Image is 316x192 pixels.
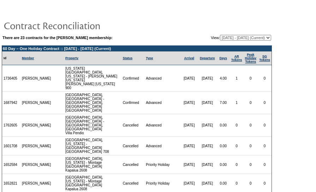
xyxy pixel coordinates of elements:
[2,65,20,92] td: 1736405
[2,92,20,114] td: 1687942
[64,65,121,92] td: [US_STATE][GEOGRAPHIC_DATA], [US_STATE] - [PERSON_NAME] [US_STATE] [PERSON_NAME] [US_STATE] 900
[217,155,230,174] td: 0.00
[219,56,227,60] a: Days
[4,18,145,32] img: pgTtlContractReconciliation.gif
[217,114,230,137] td: 0.00
[144,92,180,114] td: Advanced
[198,155,217,174] td: [DATE]
[231,55,242,62] a: ARTokens
[20,114,53,137] td: [PERSON_NAME]
[20,155,53,174] td: [PERSON_NAME]
[64,92,121,114] td: [GEOGRAPHIC_DATA], [GEOGRAPHIC_DATA] - [GEOGRAPHIC_DATA], [GEOGRAPHIC_DATA] [GEOGRAPHIC_DATA]
[230,114,244,137] td: 0
[180,92,198,114] td: [DATE]
[64,155,121,174] td: [GEOGRAPHIC_DATA], [US_STATE] - Montage [GEOGRAPHIC_DATA] Kapalua 2608
[22,56,34,60] a: Member
[2,137,20,155] td: 1601708
[20,65,53,92] td: [PERSON_NAME]
[65,56,78,60] a: Property
[123,56,133,60] a: Status
[198,92,217,114] td: [DATE]
[121,137,145,155] td: Cancelled
[2,46,272,51] td: 60 Day – One Holiday Contract :: [DATE] - [DATE] (Current)
[144,155,180,174] td: Priority Holiday
[230,155,244,174] td: 0
[184,56,194,60] a: Arrival
[258,137,272,155] td: 0
[258,92,272,114] td: 0
[144,137,180,155] td: Advanced
[259,55,270,62] a: SGTokens
[180,137,198,155] td: [DATE]
[121,114,145,137] td: Cancelled
[180,65,198,92] td: [DATE]
[217,137,230,155] td: 0.00
[230,65,244,92] td: 1
[176,35,271,41] td: View:
[198,65,217,92] td: [DATE]
[2,51,20,65] td: Id
[2,114,20,137] td: 1762605
[198,137,217,155] td: [DATE]
[244,114,258,137] td: 0
[244,65,258,92] td: 0
[198,114,217,137] td: [DATE]
[144,114,180,137] td: Advanced
[258,114,272,137] td: 0
[200,56,215,60] a: Departure
[121,155,145,174] td: Cancelled
[121,65,145,92] td: Confirmed
[217,92,230,114] td: 7.00
[245,53,257,63] a: Peak HolidayTokens
[230,137,244,155] td: 0
[230,92,244,114] td: 1
[180,114,198,137] td: [DATE]
[20,92,53,114] td: [PERSON_NAME]
[244,137,258,155] td: 0
[64,114,121,137] td: [GEOGRAPHIC_DATA], [GEOGRAPHIC_DATA] - [GEOGRAPHIC_DATA], [GEOGRAPHIC_DATA] Villa Pendio
[2,155,20,174] td: 1652584
[121,92,145,114] td: Confirmed
[2,36,113,40] b: There are 23 contracts for the [PERSON_NAME] membership:
[180,155,198,174] td: [DATE]
[144,65,180,92] td: Advanced
[20,137,53,155] td: [PERSON_NAME]
[217,65,230,92] td: 4.00
[258,155,272,174] td: 0
[258,65,272,92] td: 0
[244,155,258,174] td: 0
[146,56,153,60] a: Type
[244,92,258,114] td: 0
[64,137,121,155] td: [GEOGRAPHIC_DATA], [US_STATE] - [GEOGRAPHIC_DATA] [GEOGRAPHIC_DATA] 708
